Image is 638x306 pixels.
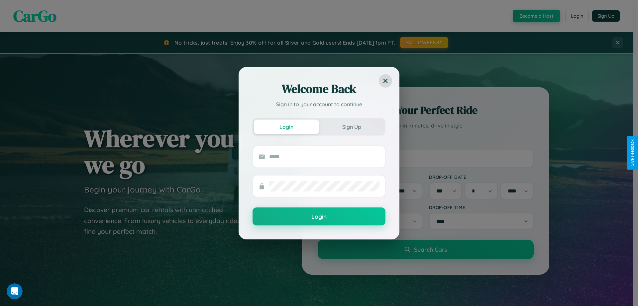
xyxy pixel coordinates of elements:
[319,120,384,134] button: Sign Up
[7,283,23,299] iframe: Intercom live chat
[254,120,319,134] button: Login
[630,140,635,166] div: Give Feedback
[253,81,385,97] h2: Welcome Back
[253,207,385,225] button: Login
[253,100,385,108] p: Sign in to your account to continue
